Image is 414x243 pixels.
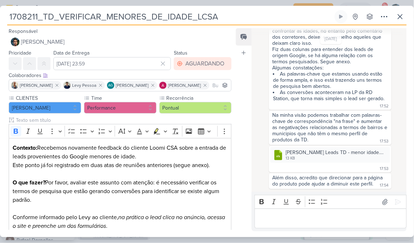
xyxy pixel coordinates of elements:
div: Além disso, acredito que direcionar para a página do produto pode ajudar a diminuir este perfil. [272,175,384,187]
div: [PERSON_NAME] Leads TD - menor idade.xlsx [286,149,386,156]
span: [PERSON_NAME] [21,38,65,46]
button: [PERSON_NAME] [9,35,232,48]
label: Responsável [9,28,38,34]
li: As palavras-chave que estamos usando estão de forma ampla, e isso está trazendo uns termos de pes... [273,71,388,89]
div: Editor editing area: main [255,209,407,229]
p: Recebemos novamente feedback do cliente Loomi CSA sobre a entrada de leads provenientes do Google... [13,144,228,178]
img: Levy Pessoa [63,82,71,89]
div: Analise Leads TD - menor idade.xlsx [270,147,390,163]
label: Status [174,50,188,56]
div: Algumas constatações: [272,65,388,71]
input: Buscar [211,81,230,90]
img: Iara Santos [11,82,18,89]
div: Não consegui encontra-los na PH3A para confrontar as idades, no entanto pelo comentário dos corre... [272,22,388,46]
div: Editor toolbar [9,124,232,138]
span: [PERSON_NAME] [116,82,149,89]
label: CLIENTES [15,94,81,102]
div: Editor toolbar [255,195,407,209]
div: Fiz duas colunas para entender dos leads de origem Google, se há alguma relação com os termos pes... [272,46,388,65]
button: Pontual [159,102,232,114]
label: Prioridade [9,50,31,56]
img: Nelito Junior [11,38,19,46]
span: [PERSON_NAME] [168,82,201,89]
span: [PERSON_NAME] [20,82,53,89]
strong: Contexto: [13,144,37,152]
strong: O que fazer? [13,179,45,186]
div: 13 KB [286,155,386,161]
button: [PERSON_NAME] [9,102,81,114]
span: Levy Pessoa [72,82,96,89]
button: Performance [84,102,157,114]
i: na prática o lead clica no anúncio, acessa o site e preenche um dos formulários [13,214,225,230]
label: Time [91,94,157,102]
p: AG [109,84,113,88]
input: Kard Sem Título [7,10,333,23]
div: Ligar relógio [338,14,344,20]
input: Texto sem título [14,116,232,124]
div: 17:53 [380,166,389,172]
div: Aline Gimenez Graciano [107,82,114,89]
div: AGUARDANDO [185,59,224,68]
div: 17:53 [380,138,389,144]
label: Data de Entrega [53,50,89,56]
p: Por favor, avaliar este assunto com atenção: é necessário verificar os termos de pesquisa que est... [13,178,228,213]
div: Colaboradores [9,72,232,79]
div: 17:52 [380,103,389,109]
label: Recorrência [166,94,232,102]
li: As conversões aconteceram na LP da RD Station, que torna mais simples o lead ser gerado. [273,89,388,102]
div: Na minha visão podemos trabalhar com palavras-chave de correspondência "na frase" e aumentar as n... [272,112,389,143]
input: Select a date [53,57,171,70]
img: Alessandra Gomes [159,82,167,89]
div: 17:54 [380,183,389,188]
button: AGUARDANDO [174,57,232,70]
